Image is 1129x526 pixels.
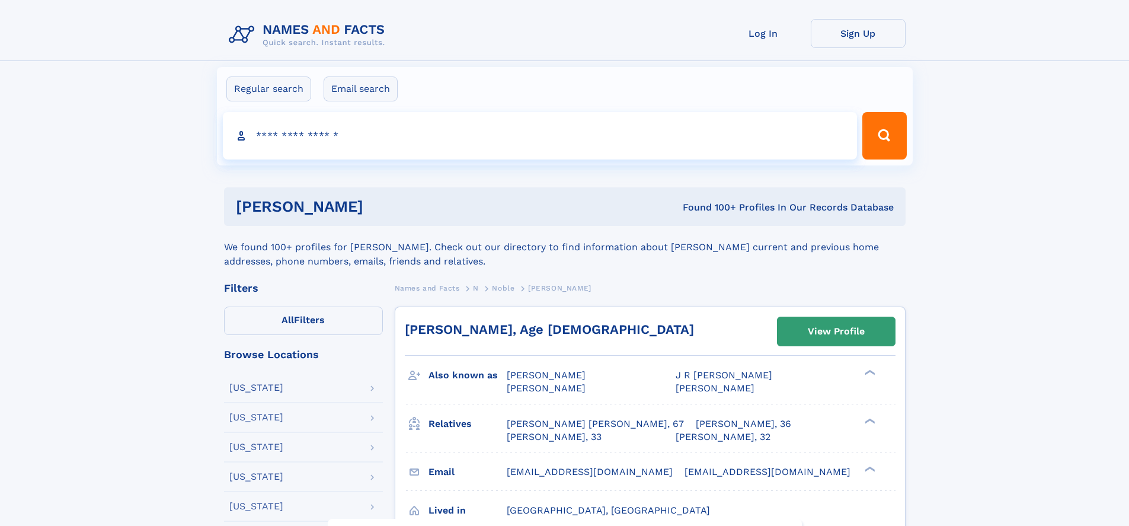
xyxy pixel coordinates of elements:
a: [PERSON_NAME], Age [DEMOGRAPHIC_DATA] [405,322,694,337]
div: We found 100+ profiles for [PERSON_NAME]. Check out our directory to find information about [PERS... [224,226,906,269]
a: Sign Up [811,19,906,48]
div: Browse Locations [224,349,383,360]
label: Email search [324,76,398,101]
span: Noble [492,284,514,292]
div: Filters [224,283,383,294]
span: [GEOGRAPHIC_DATA], [GEOGRAPHIC_DATA] [507,505,710,516]
a: [PERSON_NAME] [PERSON_NAME], 67 [507,417,684,431]
a: N [473,280,479,295]
span: [PERSON_NAME] [676,382,754,394]
h3: Relatives [428,414,507,434]
a: [PERSON_NAME], 36 [696,417,791,431]
span: [PERSON_NAME] [507,382,586,394]
a: [PERSON_NAME], 32 [676,431,770,444]
div: [US_STATE] [229,383,283,393]
a: Noble [492,280,514,295]
label: Filters [224,307,383,335]
div: [US_STATE] [229,413,283,422]
span: N [473,284,479,292]
h3: Also known as [428,365,507,385]
a: Names and Facts [395,280,460,295]
div: [US_STATE] [229,442,283,452]
span: [EMAIL_ADDRESS][DOMAIN_NAME] [507,466,673,477]
h3: Email [428,462,507,482]
input: search input [223,112,858,160]
div: [US_STATE] [229,472,283,482]
button: Search Button [862,112,906,160]
h1: [PERSON_NAME] [236,199,523,214]
a: [PERSON_NAME], 33 [507,431,602,444]
div: [US_STATE] [229,502,283,511]
span: J R [PERSON_NAME] [676,369,772,381]
span: [PERSON_NAME] [507,369,586,381]
label: Regular search [226,76,311,101]
div: Found 100+ Profiles In Our Records Database [523,201,894,214]
img: Logo Names and Facts [224,19,395,51]
span: [PERSON_NAME] [528,284,591,292]
span: [EMAIL_ADDRESS][DOMAIN_NAME] [685,466,850,477]
div: ❯ [862,417,876,425]
div: ❯ [862,465,876,473]
a: View Profile [778,317,895,346]
div: ❯ [862,369,876,377]
a: Log In [716,19,811,48]
span: All [282,314,294,326]
h3: Lived in [428,501,507,521]
div: View Profile [808,318,865,345]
